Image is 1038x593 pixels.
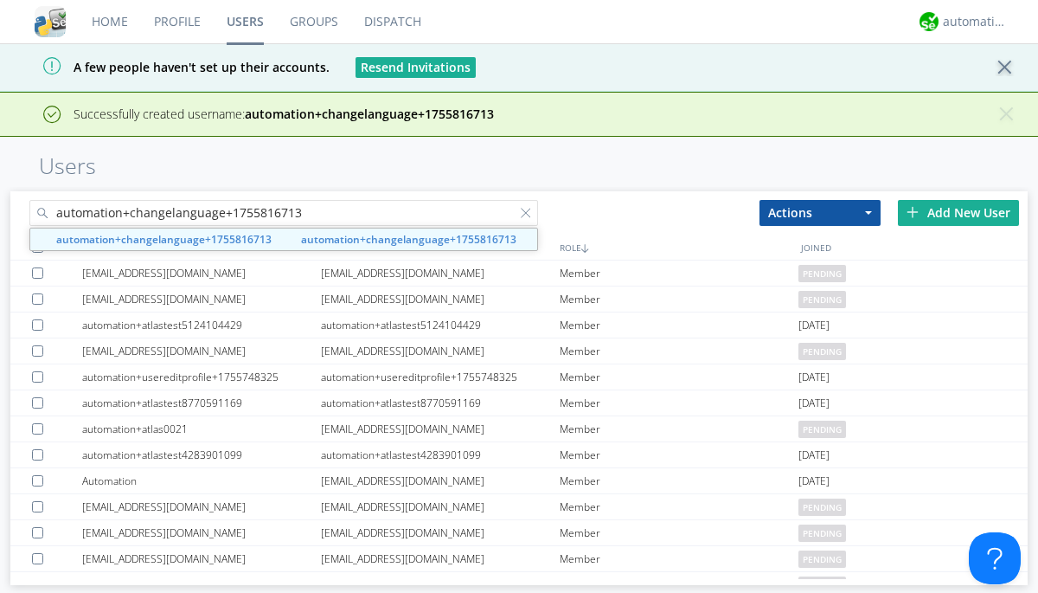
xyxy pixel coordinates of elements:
[56,232,272,247] strong: automation+changelanguage+1755816713
[321,287,560,312] div: [EMAIL_ADDRESS][DOMAIN_NAME]
[798,468,830,494] span: [DATE]
[798,499,846,516] span: pending
[798,343,846,360] span: pending
[560,287,798,312] div: Member
[797,235,1038,260] div: JOINED
[907,206,919,218] img: plus.svg
[321,546,560,571] div: [EMAIL_ADDRESS][DOMAIN_NAME]
[82,442,321,467] div: automation+atlastest4283901099
[74,106,494,122] span: Successfully created username:
[82,261,321,286] div: [EMAIL_ADDRESS][DOMAIN_NAME]
[82,520,321,545] div: [EMAIL_ADDRESS][DOMAIN_NAME]
[356,57,476,78] button: Resend Invitations
[321,364,560,390] div: automation+usereditprofile+1755748325
[301,232,516,247] strong: automation+changelanguage+1755816713
[555,235,797,260] div: ROLE
[82,416,321,442] div: automation+atlas0021
[798,364,830,390] span: [DATE]
[798,551,846,568] span: pending
[10,261,1028,287] a: [EMAIL_ADDRESS][DOMAIN_NAME][EMAIL_ADDRESS][DOMAIN_NAME]Memberpending
[10,468,1028,494] a: Automation[EMAIL_ADDRESS][DOMAIN_NAME]Member[DATE]
[82,364,321,390] div: automation+usereditprofile+1755748325
[321,416,560,442] div: [EMAIL_ADDRESS][DOMAIN_NAME]
[10,313,1028,338] a: automation+atlastest5124104429automation+atlastest5124104429Member[DATE]
[943,13,1008,30] div: automation+atlas
[898,200,1019,226] div: Add New User
[321,494,560,519] div: [EMAIL_ADDRESS][DOMAIN_NAME]
[321,338,560,364] div: [EMAIL_ADDRESS][DOMAIN_NAME]
[35,6,66,37] img: cddb5a64eb264b2086981ab96f4c1ba7
[82,468,321,493] div: Automation
[82,546,321,571] div: [EMAIL_ADDRESS][DOMAIN_NAME]
[560,494,798,519] div: Member
[798,421,846,438] span: pending
[82,287,321,312] div: [EMAIL_ADDRESS][DOMAIN_NAME]
[798,525,846,542] span: pending
[10,546,1028,572] a: [EMAIL_ADDRESS][DOMAIN_NAME][EMAIL_ADDRESS][DOMAIN_NAME]Memberpending
[10,494,1028,520] a: [EMAIL_ADDRESS][DOMAIN_NAME][EMAIL_ADDRESS][DOMAIN_NAME]Memberpending
[560,442,798,467] div: Member
[10,338,1028,364] a: [EMAIL_ADDRESS][DOMAIN_NAME][EMAIL_ADDRESS][DOMAIN_NAME]Memberpending
[560,468,798,493] div: Member
[321,468,560,493] div: [EMAIL_ADDRESS][DOMAIN_NAME]
[560,520,798,545] div: Member
[759,200,881,226] button: Actions
[321,313,560,338] div: automation+atlastest5124104429
[798,390,830,416] span: [DATE]
[919,12,939,31] img: d2d01cd9b4174d08988066c6d424eccd
[798,442,830,468] span: [DATE]
[560,313,798,338] div: Member
[245,106,494,122] strong: automation+changelanguage+1755816713
[560,546,798,571] div: Member
[798,291,846,308] span: pending
[560,364,798,390] div: Member
[798,265,846,282] span: pending
[10,442,1028,468] a: automation+atlastest4283901099automation+atlastest4283901099Member[DATE]
[321,390,560,416] div: automation+atlastest8770591169
[29,200,538,226] input: Search users
[560,261,798,286] div: Member
[82,313,321,338] div: automation+atlastest5124104429
[560,338,798,364] div: Member
[82,338,321,364] div: [EMAIL_ADDRESS][DOMAIN_NAME]
[798,313,830,338] span: [DATE]
[82,390,321,416] div: automation+atlastest8770591169
[10,416,1028,442] a: automation+atlas0021[EMAIL_ADDRESS][DOMAIN_NAME]Memberpending
[321,442,560,467] div: automation+atlastest4283901099
[10,520,1028,546] a: [EMAIL_ADDRESS][DOMAIN_NAME][EMAIL_ADDRESS][DOMAIN_NAME]Memberpending
[10,364,1028,390] a: automation+usereditprofile+1755748325automation+usereditprofile+1755748325Member[DATE]
[560,416,798,442] div: Member
[10,390,1028,416] a: automation+atlastest8770591169automation+atlastest8770591169Member[DATE]
[10,287,1028,313] a: [EMAIL_ADDRESS][DOMAIN_NAME][EMAIL_ADDRESS][DOMAIN_NAME]Memberpending
[82,494,321,519] div: [EMAIL_ADDRESS][DOMAIN_NAME]
[560,390,798,416] div: Member
[321,261,560,286] div: [EMAIL_ADDRESS][DOMAIN_NAME]
[969,532,1021,584] iframe: Toggle Customer Support
[13,59,330,75] span: A few people haven't set up their accounts.
[321,520,560,545] div: [EMAIL_ADDRESS][DOMAIN_NAME]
